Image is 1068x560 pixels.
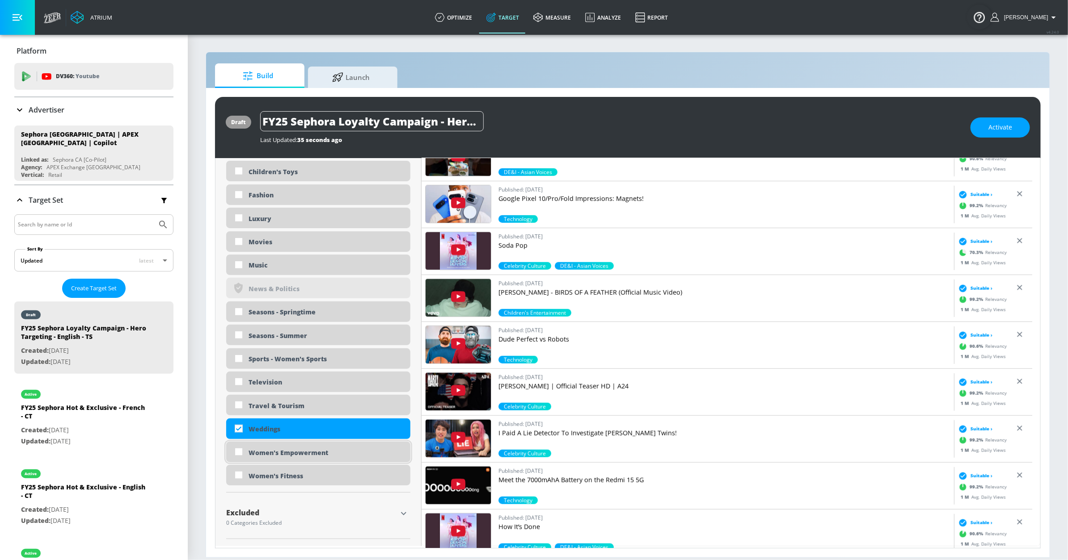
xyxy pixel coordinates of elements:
div: activeFY25 Sephora Hot & Exclusive - English - CTCreated:[DATE]Updated:[DATE] [14,460,173,533]
span: 90.6 % [970,343,986,350]
div: Atrium [87,13,112,21]
div: Updated [21,257,42,264]
div: Avg. Daily Views [957,165,1006,172]
a: Published: [DATE]Meet the 7000mAhA Battery on the Redmi 15 5G [498,466,950,497]
span: 1 M [961,400,972,406]
span: 99.2 % [970,390,986,397]
a: optimize [428,1,479,33]
p: Published: [DATE] [498,419,950,429]
span: Suitable › [971,238,993,245]
span: Create Target Set [71,283,117,293]
div: Agency: [21,163,42,171]
span: 70.3 % [970,249,986,256]
span: latest [139,257,154,264]
span: 90.6 % [970,531,986,537]
div: Women's Fitness [249,472,404,480]
div: 70.3% [498,543,551,551]
div: Platform [14,38,173,63]
p: [PERSON_NAME] | Official Teaser HD | A24 [498,382,950,391]
span: Celebrity Culture [498,262,551,270]
div: Relevancy [957,527,1007,540]
p: Published: [DATE] [498,513,950,522]
div: Vertical: [21,171,44,179]
div: News & Politics [226,278,410,298]
span: 35 seconds ago [297,136,342,144]
span: 99.2 % [970,296,986,303]
span: Suitable › [971,379,993,385]
span: 99.2 % [970,437,986,443]
div: Suitable › [957,471,993,480]
div: Relevancy [957,433,1007,447]
div: Avg. Daily Views [957,540,1006,547]
div: Last Updated: [260,136,962,144]
div: Sephora CA [Co-Pilot] [53,156,106,163]
p: Published: [DATE] [498,232,950,241]
div: Sports - Women's Sports [249,355,404,363]
div: FY25 Sephora Loyalty Campaign - Hero Targeting - English - TS [21,324,146,345]
div: Luxury [249,214,404,223]
div: draftFY25 Sephora Loyalty Campaign - Hero Targeting - English - TSCreated:[DATE]Updated:[DATE] [14,301,173,374]
p: [DATE] [21,436,146,447]
div: Advertiser [14,97,173,122]
div: Avg. Daily Views [957,400,1006,406]
div: Seasons - Summer [226,325,410,345]
p: [DATE] [21,425,146,436]
div: DV360: Youtube [14,63,173,90]
div: Weddings [249,425,404,433]
div: Television [226,372,410,392]
div: 90.6% [498,168,557,176]
a: Atrium [71,11,112,24]
p: Youtube [76,71,99,81]
p: Target Set [29,195,63,205]
span: Created: [21,346,49,355]
div: 90.6% [498,356,538,364]
span: Suitable › [971,519,993,526]
span: Updated: [21,437,51,445]
div: Women's Fitness [226,465,410,485]
a: Report [628,1,675,33]
p: Published: [DATE] [498,372,950,382]
div: draft [231,118,246,126]
label: Sort By [25,246,45,252]
div: Fashion [249,191,404,199]
p: How It’s Done [498,522,950,531]
div: Relevancy [957,246,1007,259]
span: Created: [21,426,49,434]
span: DE&I - Asian Voices [555,262,614,270]
img: 5kv9fI0UfSE [426,420,491,457]
button: [PERSON_NAME] [991,12,1059,23]
div: Avg. Daily Views [957,306,1006,313]
span: 1 M [961,493,972,500]
span: 99.2 % [970,202,986,209]
div: Travel & Tourism [226,395,410,415]
div: active [25,472,37,476]
p: Advertiser [29,105,64,115]
div: Relevancy [957,293,1007,306]
p: I Paid A Lie Detector To Investigate [PERSON_NAME] Twins! [498,429,950,438]
p: [PERSON_NAME] - BIRDS OF A FEATHER (Official Music Video) [498,288,950,297]
div: News & Politics [249,284,404,293]
p: Google Pixel 10/Pro/Fold Impressions: Magnets! [498,194,950,203]
div: Music [249,261,404,269]
div: Suitable › [957,377,993,386]
p: [DATE] [21,504,146,515]
span: Suitable › [971,332,993,339]
span: DE&I - Asian Voices [498,168,557,176]
div: draft [26,313,36,317]
div: Relevancy [957,199,1007,212]
img: V9PVRfjEBTI [426,279,491,317]
div: Relevancy [957,480,1007,493]
a: Target [479,1,526,33]
div: Movies [249,238,404,246]
img: 7kvSqT9aJ24 [426,467,491,504]
a: measure [526,1,578,33]
a: Published: [DATE]How It’s Done [498,513,950,543]
p: Published: [DATE] [498,466,950,476]
div: 50.0% [555,262,614,270]
div: Suitable › [957,424,993,433]
div: APEX Exchange [GEOGRAPHIC_DATA] [46,163,140,171]
div: Suitable › [957,330,993,339]
span: DE&I - Asian Voices [555,543,614,551]
img: Hkm5JANZ2j0 [426,138,491,176]
span: Celebrity Culture [498,543,551,551]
